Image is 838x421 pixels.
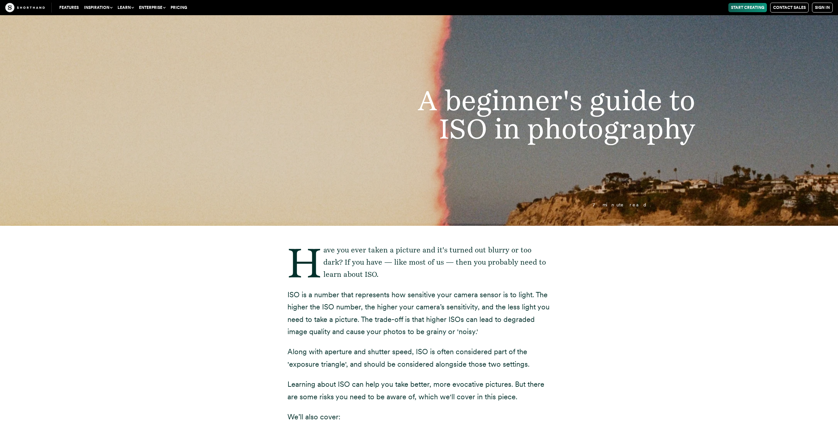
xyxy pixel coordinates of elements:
[57,3,81,12] a: Features
[770,3,809,13] a: Contact Sales
[168,3,190,12] a: Pricing
[177,202,661,207] p: 7 minute read
[287,289,551,338] p: ISO is a number that represents how sensitive your camera sensor is to light. The higher the ISO ...
[287,346,551,370] p: Along with aperture and shutter speed, ISO is often considered part of the 'exposure triangle', a...
[115,3,136,12] button: Learn
[371,86,709,143] h1: A beginner's guide to ISO in photography
[728,3,767,12] a: Start Creating
[287,244,551,281] p: Have you ever taken a picture and it's turned out blurry or too dark? If you have — like most of ...
[81,3,115,12] button: Inspiration
[5,3,45,12] img: The Craft
[812,3,833,13] a: Sign in
[136,3,168,12] button: Enterprise
[287,378,551,403] p: Learning about ISO can help you take better, more evocative pictures. But there are some risks yo...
